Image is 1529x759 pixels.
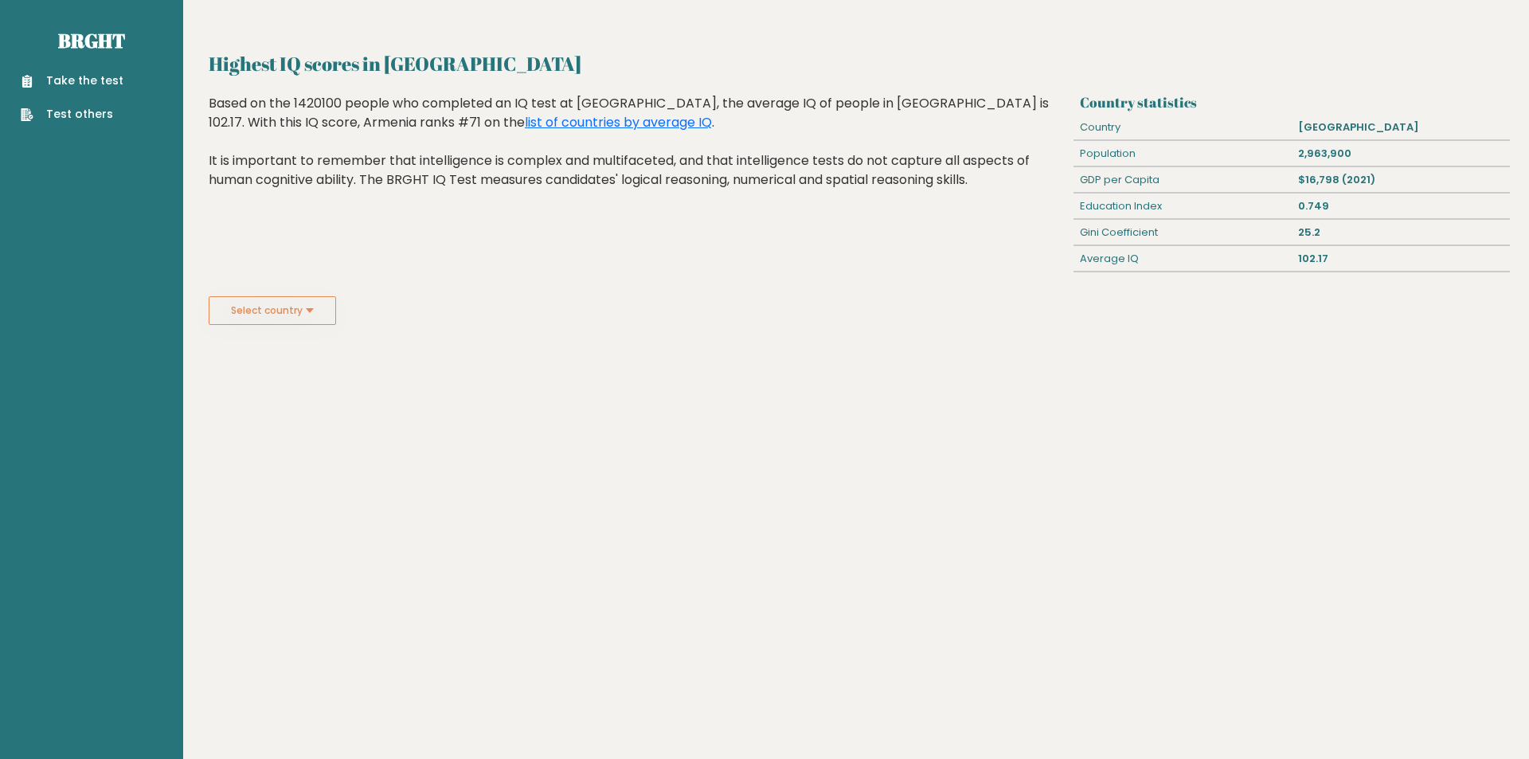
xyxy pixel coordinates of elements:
h3: Country statistics [1080,94,1504,111]
div: 0.749 [1292,194,1510,219]
a: Test others [21,106,123,123]
div: Gini Coefficient [1073,220,1292,245]
div: Country [1073,115,1292,140]
a: Brght [58,28,125,53]
div: 25.2 [1292,220,1510,245]
div: 102.17 [1292,246,1510,272]
div: [GEOGRAPHIC_DATA] [1292,115,1510,140]
div: Average IQ [1073,246,1292,272]
div: Population [1073,141,1292,166]
div: Education Index [1073,194,1292,219]
a: Take the test [21,72,123,89]
div: 2,963,900 [1292,141,1510,166]
div: GDP per Capita [1073,167,1292,193]
div: Based on the 1420100 people who completed an IQ test at [GEOGRAPHIC_DATA], the average IQ of peop... [209,94,1068,213]
a: list of countries by average IQ [525,113,712,131]
div: $16,798 (2021) [1292,167,1510,193]
h2: Highest IQ scores in [GEOGRAPHIC_DATA] [209,49,1504,78]
button: Select country [209,296,336,325]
